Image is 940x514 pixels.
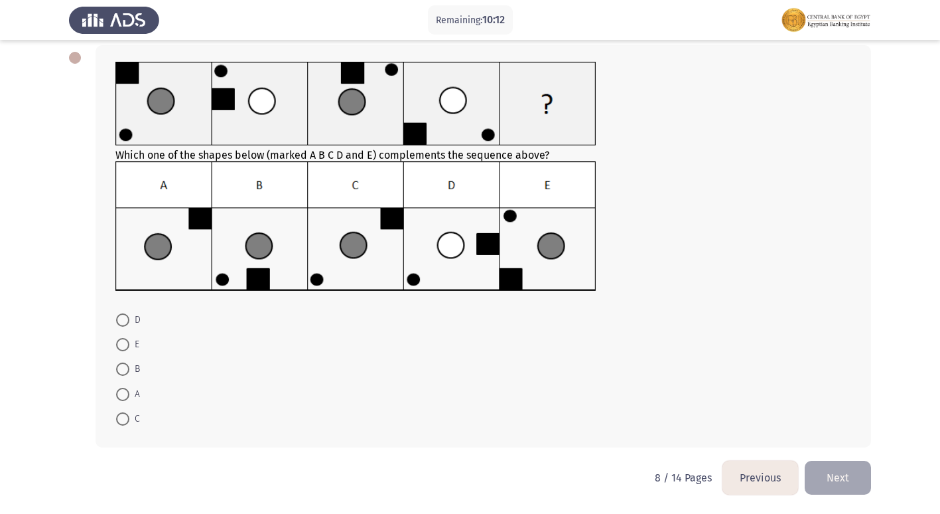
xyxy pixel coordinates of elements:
[129,411,140,427] span: C
[781,1,871,39] img: Assessment logo of FOCUS Assessment 3 Modules EN
[436,12,505,29] p: Remaining:
[115,62,851,294] div: Which one of the shapes below (marked A B C D and E) complements the sequence above?
[129,361,140,377] span: B
[482,13,505,26] span: 10:12
[129,337,139,353] span: E
[115,161,596,292] img: UkFYMDA1MEEyLnBuZzE2MjIwMzEwNzgxMDc=.png
[129,386,140,402] span: A
[115,62,596,146] img: UkFYMDA1MEExLnBuZzE2MjIwMzEwMjE3OTM=.png
[655,471,712,484] p: 8 / 14 Pages
[805,461,871,495] button: load next page
[722,461,798,495] button: load previous page
[69,1,159,39] img: Assess Talent Management logo
[129,312,141,328] span: D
